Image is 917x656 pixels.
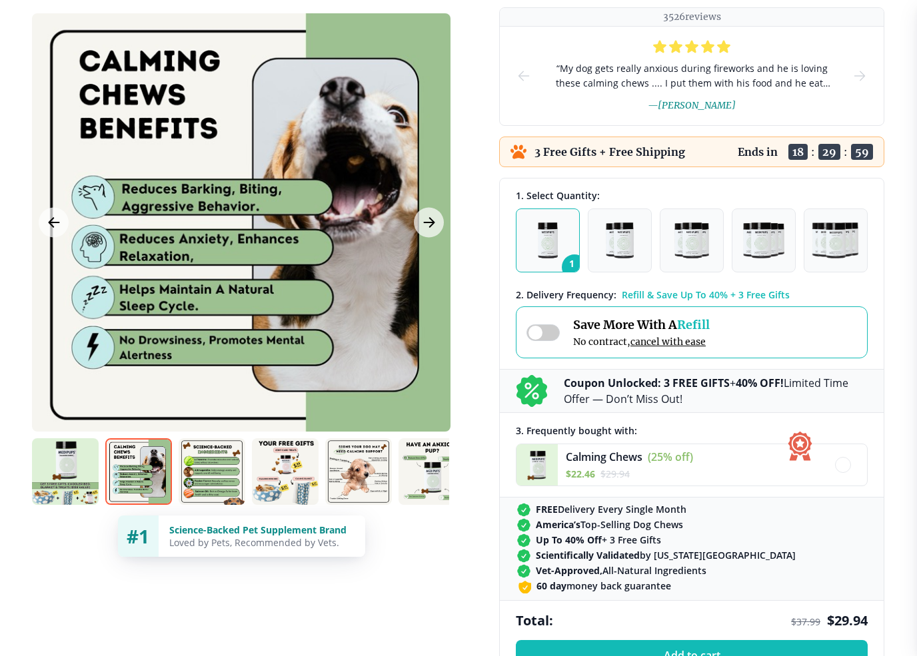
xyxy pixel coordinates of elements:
[414,207,444,237] button: Next Image
[566,450,642,464] span: Calming Chews
[536,579,671,592] span: money back guarantee
[536,564,602,577] strong: Vet-Approved,
[538,222,558,258] img: Pack of 1 - Natural Dog Supplements
[536,518,580,531] strong: America’s
[573,317,710,332] span: Save More With A
[851,144,873,160] span: 59
[536,564,706,577] span: All-Natural Ingredients
[812,222,860,258] img: Pack of 5 - Natural Dog Supplements
[39,207,69,237] button: Previous Image
[811,145,815,159] span: :
[536,579,566,592] strong: 60 day
[600,468,630,480] span: $ 29.94
[325,438,392,505] img: Calming Chews | Natural Dog Supplements
[536,533,661,546] span: + 3 Free Gifts
[536,549,640,561] strong: Scientifically Validated
[564,376,730,390] b: Coupon Unlocked: 3 FREE GIFTS
[516,288,616,301] span: 2 . Delivery Frequency:
[818,144,840,160] span: 29
[738,145,778,159] p: Ends in
[630,336,706,348] span: cancel with ease
[534,145,685,159] p: 3 Free Gifts + Free Shipping
[536,518,683,531] span: Top-Selling Dog Chews
[536,503,686,515] span: Delivery Every Single Month
[852,27,868,125] button: next-slide
[648,450,693,464] span: (25% off)
[536,533,602,546] strong: Up To 40% Off
[606,222,634,258] img: Pack of 2 - Natural Dog Supplements
[788,144,808,160] span: 18
[169,536,355,549] div: Loved by Pets, Recommended by Vets.
[516,444,558,486] img: Calming Chews - Medipups
[562,254,587,280] span: 1
[105,438,172,505] img: Calming Chews | Natural Dog Supplements
[169,523,355,536] div: Science-Backed Pet Supplement Brand
[516,27,532,125] button: prev-slide
[622,288,790,301] span: Refill & Save Up To 40% + 3 Free Gifts
[677,317,710,332] span: Refill
[736,376,784,390] b: 40% OFF!
[553,61,830,91] span: “ My dog gets really anxious during fireworks and he is loving these calming chews .... I put the...
[516,424,637,437] span: 3 . Frequently bought with:
[844,145,848,159] span: :
[743,222,784,258] img: Pack of 4 - Natural Dog Supplements
[127,523,149,549] span: #1
[648,99,736,111] span: — [PERSON_NAME]
[516,208,580,272] button: 1
[516,611,553,629] span: Total:
[399,438,465,505] img: Calming Chews | Natural Dog Supplements
[573,336,710,348] span: No contract,
[516,189,868,202] div: 1. Select Quantity:
[32,438,99,505] img: Calming Chews | Natural Dog Supplements
[179,438,245,505] img: Calming Chews | Natural Dog Supplements
[536,503,558,515] strong: FREE
[663,11,721,23] p: 3526 reviews
[252,438,319,505] img: Calming Chews | Natural Dog Supplements
[791,615,820,628] span: $ 37.99
[827,611,868,629] span: $ 29.94
[536,549,796,561] span: by [US_STATE][GEOGRAPHIC_DATA]
[566,468,595,480] span: $ 22.46
[674,222,709,258] img: Pack of 3 - Natural Dog Supplements
[564,375,868,407] p: + Limited Time Offer — Don’t Miss Out!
